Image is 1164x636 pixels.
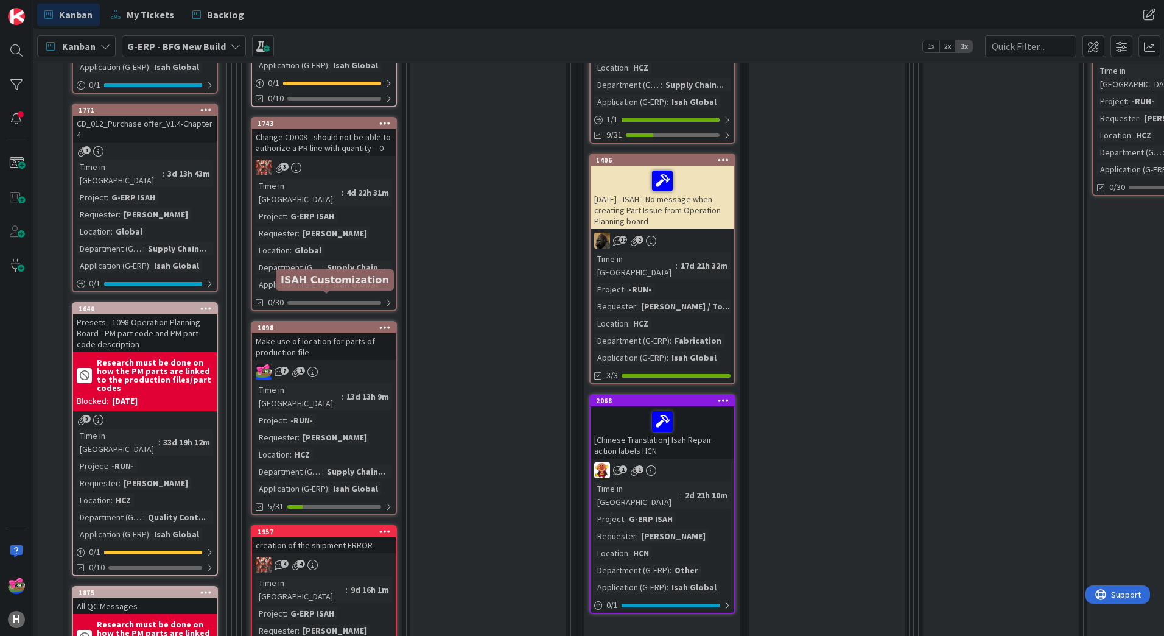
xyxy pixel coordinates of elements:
[256,364,272,380] img: JK
[256,261,322,274] div: Department (G-ERP)
[73,77,217,93] div: 0/1
[83,146,91,154] span: 1
[8,8,25,25] img: Visit kanbanzone.com
[256,58,328,72] div: Application (G-ERP)
[638,300,733,313] div: [PERSON_NAME] / To...
[62,39,96,54] span: Kanban
[103,4,181,26] a: My Tickets
[624,283,626,296] span: :
[594,61,628,74] div: Location
[300,227,370,240] div: [PERSON_NAME]
[256,210,286,223] div: Project
[252,129,396,156] div: Change CD008 - should not be able to authorize a PR line with quantity = 0
[119,476,121,490] span: :
[73,545,217,560] div: 0/1
[252,322,396,360] div: 1098Make use of location for parts of production file
[268,92,284,105] span: 0/10
[256,482,328,495] div: Application (G-ERP)
[73,303,217,352] div: 1640Presets - 1098 Operation Planning Board - PM part code and PM part code description
[256,557,272,573] img: JK
[108,191,158,204] div: G-ERP ISAH
[297,367,305,375] span: 1
[256,160,272,175] img: JK
[252,160,396,175] div: JK
[256,448,290,461] div: Location
[97,358,213,392] b: Research must be done on how the PM parts are linked to the production files/part codes
[252,118,396,129] div: 1743
[956,40,972,52] span: 3x
[591,112,734,127] div: 1/1
[121,476,191,490] div: [PERSON_NAME]
[8,611,25,628] div: H
[1131,129,1133,142] span: :
[324,261,388,274] div: Supply Chain...
[256,607,286,620] div: Project
[286,210,287,223] span: :
[252,322,396,333] div: 1098
[630,317,651,330] div: HCZ
[286,607,287,620] span: :
[286,414,287,427] span: :
[594,546,628,560] div: Location
[290,244,292,257] span: :
[292,448,313,461] div: HCZ
[671,564,701,577] div: Other
[89,79,100,91] span: 0 / 1
[149,259,151,272] span: :
[1097,94,1127,108] div: Project
[281,163,289,171] span: 3
[149,528,151,541] span: :
[256,179,342,206] div: Time in [GEOGRAPHIC_DATA]
[256,227,298,240] div: Requester
[594,482,680,509] div: Time in [GEOGRAPHIC_DATA]
[923,40,939,52] span: 1x
[107,191,108,204] span: :
[594,564,670,577] div: Department (G-ERP)
[591,462,734,478] div: LC
[671,334,724,347] div: Fabrication
[79,588,217,597] div: 1875
[324,465,388,478] div: Supply Chain...
[591,598,734,613] div: 0/1
[330,58,381,72] div: Isah Global
[77,429,158,456] div: Time in [GEOGRAPHIC_DATA]
[1097,129,1131,142] div: Location
[591,395,734,459] div: 2068[Chinese Translation] Isah Repair action labels HCN
[594,462,610,478] img: LC
[636,529,638,543] span: :
[119,208,121,221] span: :
[297,560,305,568] span: 4
[636,236,643,244] span: 2
[630,546,652,560] div: HCN
[113,225,145,238] div: Global
[89,546,100,559] span: 0 / 1
[77,191,107,204] div: Project
[619,236,627,244] span: 12
[145,242,209,255] div: Supply Chain...
[1139,111,1141,125] span: :
[73,598,217,614] div: All QC Messages
[145,511,209,524] div: Quality Cont...
[89,277,100,290] span: 0 / 1
[591,166,734,229] div: [DATE] - ISAH - No message when creating Part Issue from Operation Planning board
[164,167,213,180] div: 3d 13h 43m
[322,465,324,478] span: :
[151,528,202,541] div: Isah Global
[252,537,396,553] div: creation of the shipment ERROR
[661,78,662,91] span: :
[606,599,618,612] span: 0 / 1
[594,529,636,543] div: Requester
[73,116,217,143] div: CD_012_Purchase offer_V1.4-Chapter 4
[343,390,392,403] div: 13d 13h 9m
[252,526,396,553] div: 1957creation of the shipment ERROR
[328,482,330,495] span: :
[290,448,292,461] span: :
[322,261,324,274] span: :
[606,113,618,126] span: 1 / 1
[594,317,628,330] div: Location
[151,60,202,74] div: Isah Global
[185,4,251,26] a: Backlog
[258,119,396,128] div: 1743
[292,244,324,257] div: Global
[252,526,396,537] div: 1957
